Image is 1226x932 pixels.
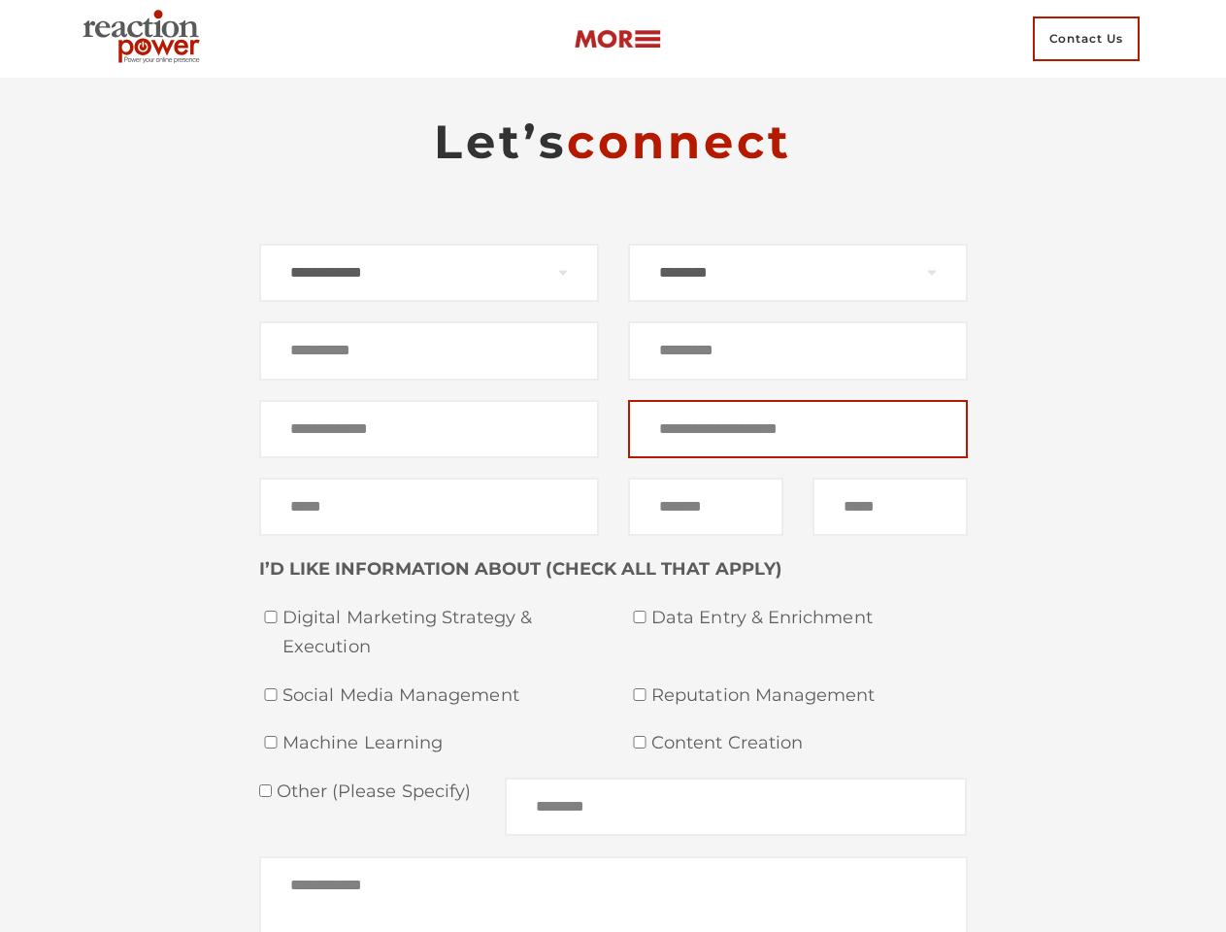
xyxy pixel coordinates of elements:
[282,604,599,661] span: Digital Marketing Strategy & Execution
[75,4,215,74] img: Executive Branding | Personal Branding Agency
[272,781,472,802] span: Other (please specify)
[651,729,968,758] span: Content Creation
[1033,17,1140,61] span: Contact Us
[567,114,792,170] span: connect
[259,113,968,171] h2: Let’s
[282,729,599,758] span: Machine Learning
[259,558,782,580] strong: I’D LIKE INFORMATION ABOUT (CHECK ALL THAT APPLY)
[574,28,661,50] img: more-btn.png
[651,604,968,633] span: Data Entry & Enrichment
[651,682,968,711] span: Reputation Management
[282,682,599,711] span: Social Media Management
